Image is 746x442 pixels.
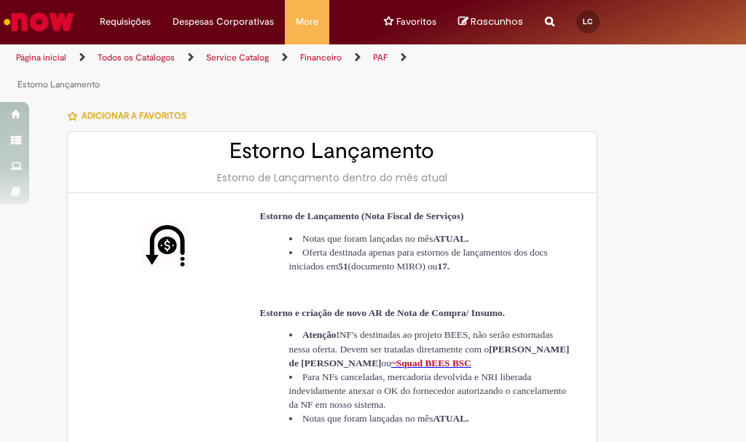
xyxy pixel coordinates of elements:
[11,44,424,98] ul: Trilhas de página
[433,413,468,424] strong: ATUAL.
[67,100,195,131] button: Adicionar a Favoritos
[98,52,175,63] a: Todos os Catálogos
[82,170,583,185] div: Estorno de Lançamento dentro do mês atual
[173,15,274,29] span: Despesas Corporativas
[82,139,583,163] h2: Estorno Lançamento
[289,344,570,368] strong: [PERSON_NAME] de [PERSON_NAME]
[458,15,523,28] a: No momento, sua lista de rascunhos tem 0 Itens
[289,245,572,273] li: Oferta destinada apenas para estornos de lançamentos dos docs iniciados em (documento MIRO) ou
[433,233,468,244] strong: ATUAL.
[471,15,523,28] span: Rascunhos
[82,110,186,122] span: Adicionar a Favoritos
[289,232,572,245] li: Notas que foram lançadas no mês
[583,17,592,26] span: LC
[260,210,464,221] span: Estorno de Lançamento (Nota Fiscal de Serviços)
[300,52,342,63] a: Financeiro
[289,411,572,425] li: Notas que foram lançadas no mês
[289,329,570,368] span: NF's destinadas ao projeto BEES, não serão estornadas nessa oferta. Devem ser tratadas diretament...
[302,329,339,340] strong: Atenção!
[206,52,269,63] a: Service Catalog
[373,52,388,63] a: PAF
[391,358,471,368] a: ~Squad BEESBSC
[396,15,436,29] span: Favoritos
[17,79,100,90] a: Estorno Lançamento
[142,222,189,269] img: Estorno Lançamento
[289,370,572,411] li: Para NFs canceladas, mercadoria devolvida e NRI liberada indevidamente anexar o OK do fornecedor ...
[100,15,151,29] span: Requisições
[296,15,318,29] span: More
[16,52,66,63] a: Página inicial
[391,358,450,368] span: ~Squad BEES
[338,261,348,272] strong: 51
[438,261,450,272] strong: 17.
[260,307,506,318] span: Estorno e criação de novo AR de Nota de Compra/ Insumo.
[452,358,471,368] span: BSC
[1,7,76,36] img: ServiceNow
